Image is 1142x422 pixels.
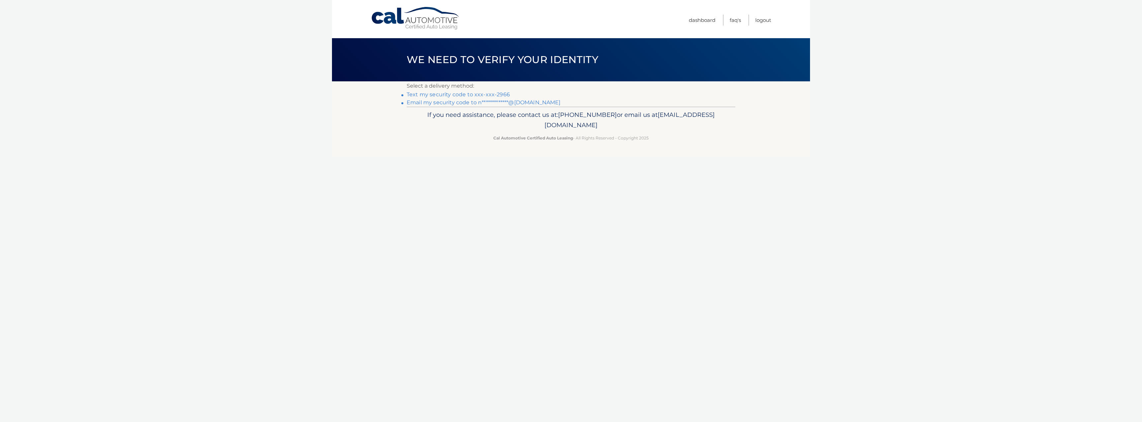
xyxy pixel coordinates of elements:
a: Logout [755,15,771,26]
strong: Cal Automotive Certified Auto Leasing [493,135,573,140]
p: Select a delivery method: [407,81,735,91]
span: We need to verify your identity [407,53,598,66]
a: Dashboard [689,15,715,26]
span: [PHONE_NUMBER] [558,111,617,119]
a: Cal Automotive [371,7,460,30]
p: If you need assistance, please contact us at: or email us at [411,110,731,131]
a: FAQ's [730,15,741,26]
a: Text my security code to xxx-xxx-2966 [407,91,510,98]
p: - All Rights Reserved - Copyright 2025 [411,134,731,141]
